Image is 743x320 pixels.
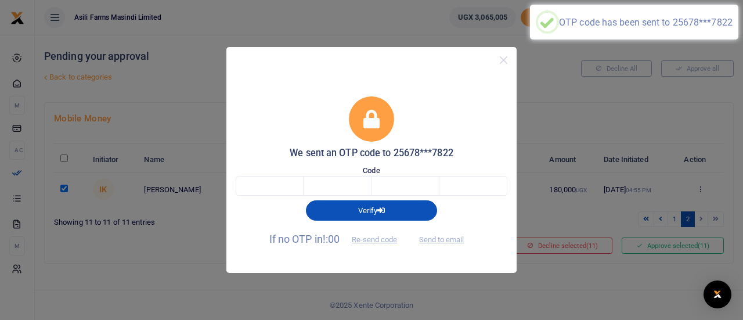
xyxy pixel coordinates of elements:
[269,233,407,245] span: If no OTP in
[559,17,733,28] div: OTP code has been sent to 25678***7822
[704,281,731,308] div: Open Intercom Messenger
[323,233,340,245] span: !:00
[495,52,512,69] button: Close
[363,165,380,177] label: Code
[306,200,437,220] button: Verify
[236,148,507,159] h5: We sent an OTP code to 25678***7822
